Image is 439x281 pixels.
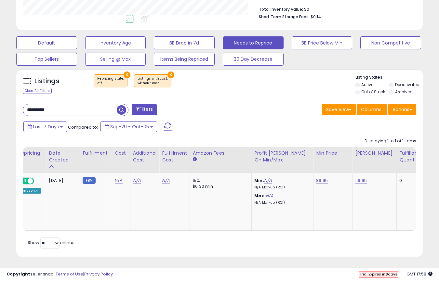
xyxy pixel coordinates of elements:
div: Amazon Fees [193,150,249,157]
div: Fulfillment Cost [162,150,187,163]
button: BB Price Below Min [292,36,353,49]
a: N/A [264,177,272,184]
h5: Listings [34,77,60,86]
a: 119.95 [355,177,367,184]
a: N/A [115,177,123,184]
strong: Copyright [7,271,30,277]
div: Fulfillable Quantity [399,150,422,163]
button: Sep-29 - Oct-05 [100,121,157,132]
span: Show: entries [28,239,74,246]
button: Last 7 Days [23,121,67,132]
div: without cost [138,81,168,85]
button: Non Competitive [360,36,421,49]
button: BB Drop in 7d [154,36,215,49]
span: Listings with cost : [138,76,168,86]
div: [PERSON_NAME] [355,150,394,157]
span: 2025-10-13 17:58 GMT [406,271,432,277]
span: Repricing state : [97,76,124,86]
label: Archived [395,89,413,95]
a: Terms of Use [56,271,83,277]
button: Save View [322,104,356,115]
small: FBM [83,177,95,184]
span: Last 7 Days [33,123,59,130]
div: Amazon AI [18,188,41,194]
a: N/A [133,177,141,184]
button: Columns [357,104,387,115]
span: Sep-29 - Oct-05 [110,123,149,130]
div: Date Created [49,150,77,163]
b: Min: [254,177,264,184]
div: Displaying 1 to 1 of 1 items [365,138,416,144]
span: Compared to: [68,124,98,130]
p: Listing States: [355,74,423,81]
div: [DATE] [49,178,75,184]
div: Repricing [18,150,43,157]
span: ON [20,178,28,184]
button: Inventory Age [85,36,146,49]
button: Selling @ Max [85,53,146,66]
small: Amazon Fees. [193,157,196,162]
b: Short Term Storage Fees: [259,14,310,19]
div: Clear All Filters [23,88,52,94]
button: Default [16,36,77,49]
a: N/A [162,177,170,184]
button: Filters [132,104,157,115]
div: 15% [193,178,246,184]
button: Items Being Repriced [154,53,215,66]
div: Cost [115,150,127,157]
button: 30 Day Decrease [223,53,284,66]
div: off [97,81,124,85]
li: $0 [259,5,411,13]
th: The percentage added to the cost of goods (COGS) that forms the calculator for Min & Max prices. [252,147,313,173]
div: $0.30 min [193,184,246,189]
span: Columns [361,106,381,113]
button: Needs to Reprice [223,36,284,49]
a: N/A [266,193,273,199]
p: N/A Markup (ROI) [254,185,308,190]
b: Max: [254,193,266,199]
button: Actions [388,104,416,115]
b: Total Inventory Value: [259,6,303,12]
div: Min Price [316,150,350,157]
span: OFF [33,178,44,184]
span: $0.14 [311,14,321,20]
div: 0 [399,178,419,184]
span: Trial Expires in days [360,272,397,277]
label: Deactivated [395,82,419,87]
button: × [167,71,174,78]
p: N/A Markup (ROI) [254,200,308,205]
button: × [124,71,130,78]
label: Out of Stock [361,89,385,95]
div: Fulfillment [83,150,109,157]
div: Profit [PERSON_NAME] on Min/Max [254,150,311,163]
button: Top Sellers [16,53,77,66]
div: seller snap | | [7,271,113,277]
a: Privacy Policy [84,271,113,277]
label: Active [361,82,373,87]
div: Additional Cost [133,150,157,163]
b: 3 [385,272,388,277]
a: 89.95 [316,177,328,184]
